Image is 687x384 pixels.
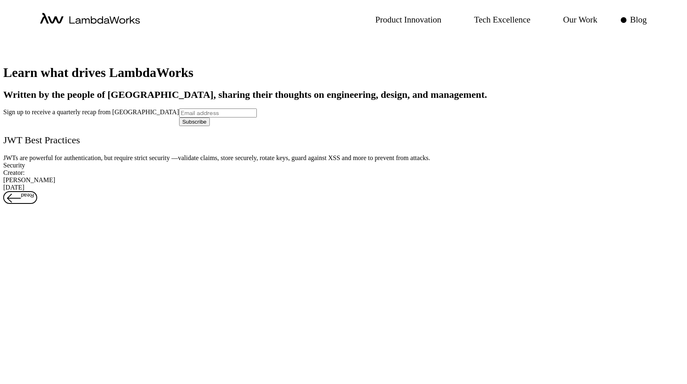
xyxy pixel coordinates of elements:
[179,117,210,126] button: Subscribe
[3,191,37,204] button: Read
[366,14,442,26] a: Product Innovation
[3,135,80,145] a: JWT Best Practices
[375,14,442,26] p: Product Innovation
[179,108,257,117] input: Email address
[3,65,684,80] h1: Learn what drives LambdaWorks
[40,13,140,27] a: home-icon
[3,154,684,162] p: JWTs are powerful for authentication, but require strict security —validate claims, store securel...
[3,184,684,191] div: [DATE]
[630,14,647,26] p: Blog
[182,119,207,125] span: Subscribe
[3,162,684,169] div: Security
[21,192,34,199] span: Read
[3,108,179,126] label: Sign up to receive a quarterly recap from [GEOGRAPHIC_DATA]
[553,14,597,26] a: Our Work
[474,14,530,26] p: Tech Excellence
[464,14,530,26] a: Tech Excellence
[3,169,684,176] div: Creator:
[563,14,597,26] p: Our Work
[3,176,684,184] div: [PERSON_NAME]
[3,89,684,100] h2: Written by the people of [GEOGRAPHIC_DATA], sharing their thoughts on engineering, design, and ma...
[620,14,647,26] a: Blog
